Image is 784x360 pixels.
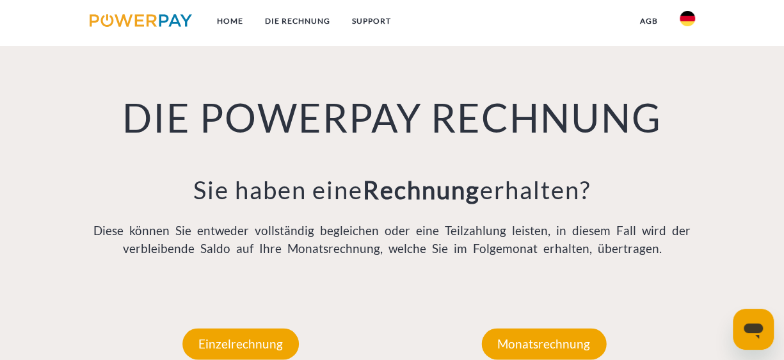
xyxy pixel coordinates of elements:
iframe: Schaltfläche zum Öffnen des Messaging-Fensters [733,309,774,350]
a: Home [205,10,253,33]
h3: Sie haben eine erhalten? [89,175,696,206]
a: DIE RECHNUNG [253,10,340,33]
a: SUPPORT [340,10,401,33]
p: Einzelrechnung [182,328,299,359]
img: logo-powerpay.svg [90,14,193,27]
h1: DIE POWERPAY RECHNUNG [89,94,696,143]
p: Diese können Sie entweder vollständig begleichen oder eine Teilzahlung leisten, in diesem Fall wi... [89,222,696,258]
p: Monatsrechnung [481,328,606,359]
img: de [680,11,695,26]
a: agb [629,10,669,33]
b: Rechnung [363,175,480,204]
